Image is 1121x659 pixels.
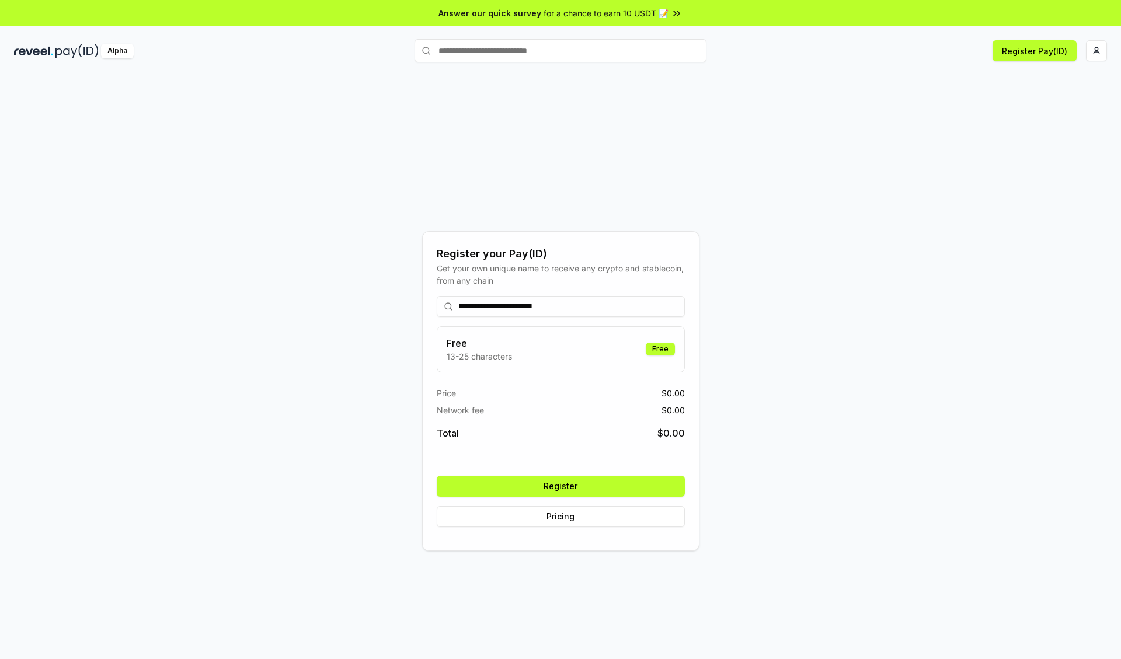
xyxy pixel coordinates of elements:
[437,404,484,416] span: Network fee
[14,44,53,58] img: reveel_dark
[437,506,685,527] button: Pricing
[437,426,459,440] span: Total
[662,404,685,416] span: $ 0.00
[657,426,685,440] span: $ 0.00
[447,336,512,350] h3: Free
[437,387,456,399] span: Price
[662,387,685,399] span: $ 0.00
[437,262,685,287] div: Get your own unique name to receive any crypto and stablecoin, from any chain
[646,343,675,355] div: Free
[544,7,669,19] span: for a chance to earn 10 USDT 📝
[437,246,685,262] div: Register your Pay(ID)
[101,44,134,58] div: Alpha
[437,476,685,497] button: Register
[438,7,541,19] span: Answer our quick survey
[447,350,512,362] p: 13-25 characters
[993,40,1077,61] button: Register Pay(ID)
[55,44,99,58] img: pay_id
